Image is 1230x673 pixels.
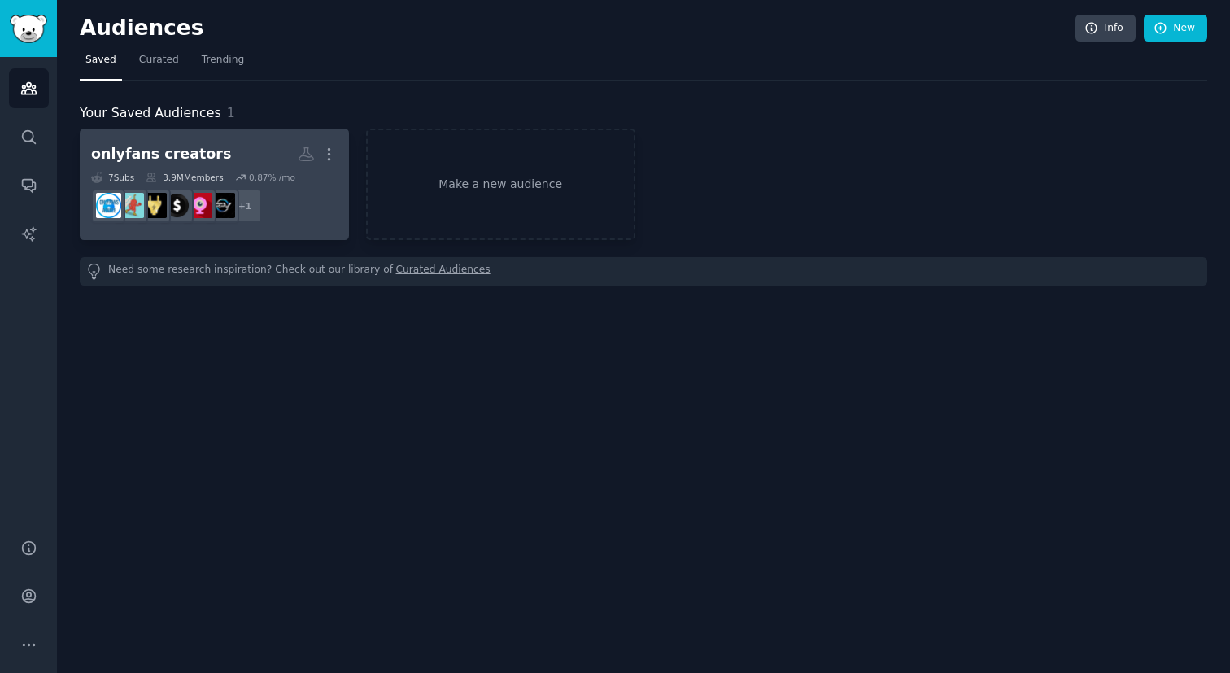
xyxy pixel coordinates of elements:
[396,263,491,280] a: Curated Audiences
[1075,15,1136,42] a: Info
[80,103,221,124] span: Your Saved Audiences
[119,193,144,218] img: CreatorsAdvice
[146,172,223,183] div: 3.9M Members
[80,129,349,240] a: onlyfans creators7Subs3.9MMembers0.87% /mo+1Premium_PPV_onlyfansCamGirlProblemssidehustlevdultcre...
[133,47,185,81] a: Curated
[249,172,295,183] div: 0.87 % /mo
[164,193,190,218] img: sidehustle
[210,193,235,218] img: Premium_PPV_onlyfans
[80,257,1207,286] div: Need some research inspiration? Check out our library of
[202,53,244,68] span: Trending
[10,15,47,43] img: GummySearch logo
[228,189,262,223] div: + 1
[142,193,167,218] img: vdultcreators
[139,53,179,68] span: Curated
[187,193,212,218] img: CamGirlProblems
[85,53,116,68] span: Saved
[80,47,122,81] a: Saved
[91,172,134,183] div: 7 Sub s
[91,144,231,164] div: onlyfans creators
[227,105,235,120] span: 1
[1144,15,1207,42] a: New
[96,193,121,218] img: onlyfansadvice
[196,47,250,81] a: Trending
[80,15,1075,42] h2: Audiences
[366,129,635,240] a: Make a new audience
